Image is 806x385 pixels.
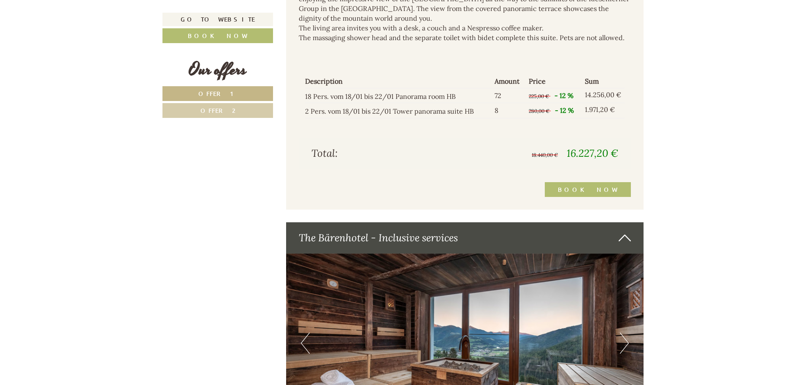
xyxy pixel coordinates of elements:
a: Book now [162,28,273,43]
td: 1.971,20 € [582,103,625,118]
th: Description [305,75,492,88]
span: 225,00 € [529,93,549,99]
button: Next [620,333,629,354]
span: 280,00 € [529,108,549,114]
span: 16.227,20 € [567,147,618,160]
button: Previous [301,333,310,354]
a: Book now [545,182,631,197]
td: 18 Pers. vom 18/01 bis 22/01 Panorama room HB [305,88,492,103]
div: Our offers [162,58,273,82]
a: Go to website [162,13,273,26]
span: - 12 % [554,91,573,100]
th: Price [525,75,582,88]
div: The Bärenhotel - Inclusive services [286,222,644,254]
th: Sum [582,75,625,88]
span: Offer 2 [200,106,235,115]
td: 72 [491,88,525,103]
div: Total: [305,146,465,161]
td: 8 [491,103,525,118]
td: 2 Pers. vom 18/01 bis 22/01 Tower panorama suite HB [305,103,492,118]
th: Amount [491,75,525,88]
td: 14.256,00 € [582,88,625,103]
span: Offer 1 [198,90,238,98]
span: 18.440,00 € [532,152,558,158]
span: - 12 % [555,106,574,115]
